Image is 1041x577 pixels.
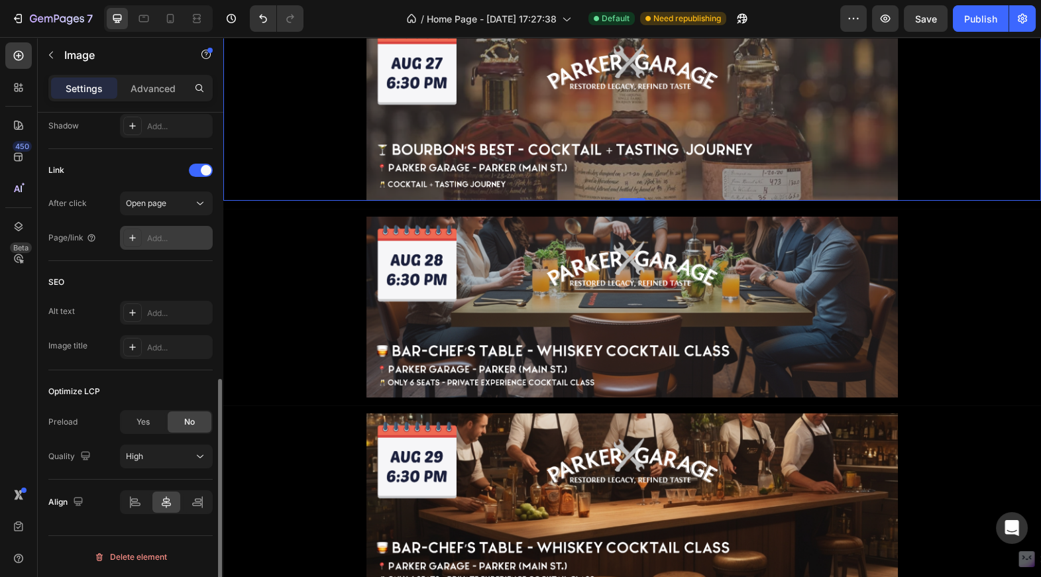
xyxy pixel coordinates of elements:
[126,451,143,461] span: High
[147,121,209,132] div: Add...
[147,233,209,244] div: Add...
[953,5,1009,32] button: Publish
[48,547,213,568] button: Delete element
[48,305,75,317] div: Alt text
[602,13,630,25] span: Default
[120,191,213,215] button: Open page
[64,47,177,63] p: Image
[143,180,675,360] img: gempages_560092076998394661-e44a75b8-6d6f-490f-bb82-aa8769f0b7e2.png
[996,512,1028,544] div: Open Intercom Messenger
[10,242,32,253] div: Beta
[421,12,424,26] span: /
[48,276,64,288] div: SEO
[66,81,103,95] p: Settings
[48,448,93,466] div: Quality
[48,386,100,397] div: Optimize LCP
[250,5,303,32] div: Undo/Redo
[48,232,97,244] div: Page/link
[427,12,557,26] span: Home Page - [DATE] 17:27:38
[964,12,997,26] div: Publish
[48,416,78,428] div: Preload
[137,416,150,428] span: Yes
[87,11,93,26] p: 7
[915,13,937,25] span: Save
[143,376,675,557] img: gempages_560092076998394661-ca02f1ed-56bf-448f-a760-6de8c86f2a88.png
[223,37,1041,577] iframe: Design area
[48,164,64,176] div: Link
[653,13,721,25] span: Need republishing
[126,198,166,208] span: Open page
[94,549,167,565] div: Delete element
[13,141,32,152] div: 450
[48,340,87,352] div: Image title
[48,494,86,511] div: Align
[48,197,87,209] div: After click
[5,5,99,32] button: 7
[184,416,195,428] span: No
[48,120,79,132] div: Shadow
[147,342,209,354] div: Add...
[147,307,209,319] div: Add...
[904,5,948,32] button: Save
[120,445,213,468] button: High
[131,81,176,95] p: Advanced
